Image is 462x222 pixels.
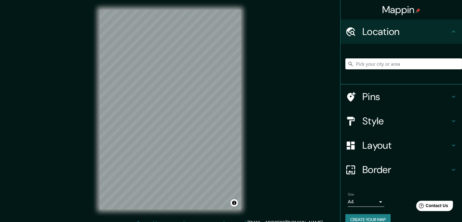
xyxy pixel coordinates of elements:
h4: Layout [362,139,450,151]
h4: Location [362,26,450,38]
button: Toggle attribution [231,199,238,206]
h4: Style [362,115,450,127]
div: Pins [341,85,462,109]
div: Location [341,19,462,44]
h4: Pins [362,91,450,103]
img: pin-icon.png [416,8,420,13]
input: Pick your city or area [345,58,462,69]
div: Style [341,109,462,133]
label: Size [348,192,354,197]
div: A4 [348,197,384,207]
canvas: Map [100,10,241,210]
div: Border [341,158,462,182]
iframe: Help widget launcher [408,198,455,215]
h4: Border [362,164,450,176]
h4: Mappin [382,4,421,16]
div: Layout [341,133,462,158]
